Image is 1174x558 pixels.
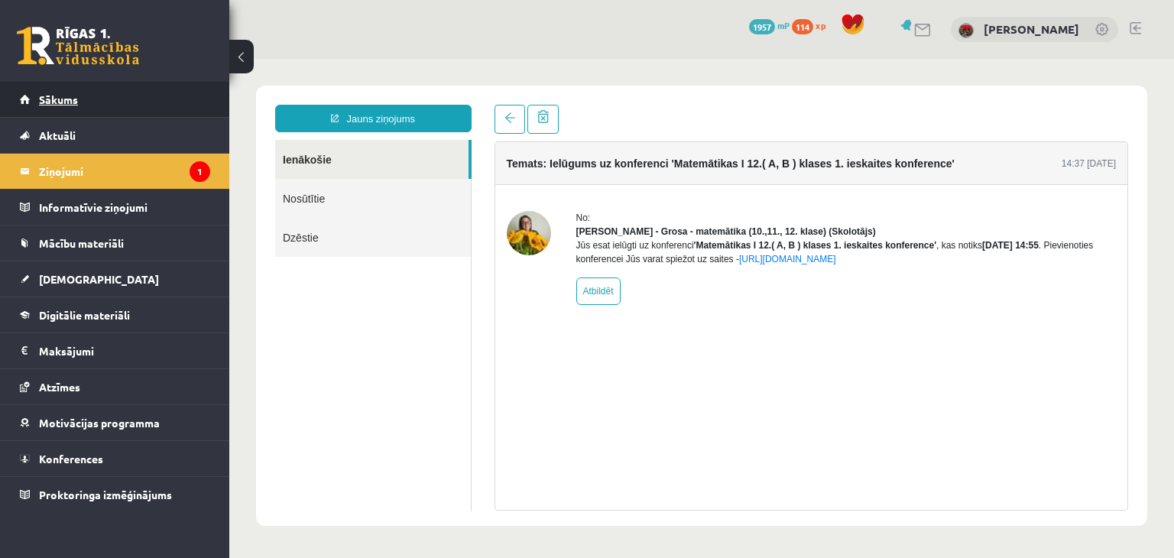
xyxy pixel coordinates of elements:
a: Aktuāli [20,118,210,153]
legend: Maksājumi [39,333,210,368]
div: Jūs esat ielūgti uz konferenci , kas notiks . Pievienoties konferencei Jūs varat spiežot uz saites - [347,180,887,207]
span: Digitālie materiāli [39,308,130,322]
span: Mācību materiāli [39,236,124,250]
a: Proktoringa izmēģinājums [20,477,210,512]
a: Sākums [20,82,210,117]
a: Jauns ziņojums [46,46,242,73]
a: Informatīvie ziņojumi [20,190,210,225]
a: Atzīmes [20,369,210,404]
span: 114 [792,19,813,34]
span: Konferences [39,452,103,466]
div: 14:37 [DATE] [832,98,887,112]
div: No: [347,152,887,166]
legend: Ziņojumi [39,154,210,189]
a: Dzēstie [46,159,242,198]
a: 114 xp [792,19,833,31]
span: Sākums [39,92,78,106]
img: Tīna Šneidere [958,23,974,38]
a: [URL][DOMAIN_NAME] [510,195,607,206]
a: [DEMOGRAPHIC_DATA] [20,261,210,297]
span: xp [816,19,825,31]
span: Aktuāli [39,128,76,142]
span: mP [777,19,790,31]
span: Atzīmes [39,380,80,394]
span: Motivācijas programma [39,416,160,430]
a: Nosūtītie [46,120,242,159]
a: Rīgas 1. Tālmācības vidusskola [17,27,139,65]
a: Ienākošie [46,81,239,120]
a: [PERSON_NAME] [984,21,1079,37]
a: 1957 mP [749,19,790,31]
legend: Informatīvie ziņojumi [39,190,210,225]
a: Ziņojumi1 [20,154,210,189]
b: [DATE] 14:55 [753,181,809,192]
a: Digitālie materiāli [20,297,210,333]
strong: [PERSON_NAME] - Grosa - matemātika (10.,11., 12. klase) (Skolotājs) [347,167,647,178]
a: Atbildēt [347,219,391,246]
a: Motivācijas programma [20,405,210,440]
h4: Temats: Ielūgums uz konferenci 'Matemātikas I 12.( A, B ) klases 1. ieskaites konference' [277,99,725,111]
img: Laima Tukāne - Grosa - matemātika (10.,11., 12. klase) [277,152,322,196]
span: 1957 [749,19,775,34]
i: 1 [190,161,210,182]
a: Maksājumi [20,333,210,368]
span: [DEMOGRAPHIC_DATA] [39,272,159,286]
a: Mācību materiāli [20,225,210,261]
a: Konferences [20,441,210,476]
span: Proktoringa izmēģinājums [39,488,172,501]
b: 'Matemātikas I 12.( A, B ) klases 1. ieskaites konference' [465,181,707,192]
